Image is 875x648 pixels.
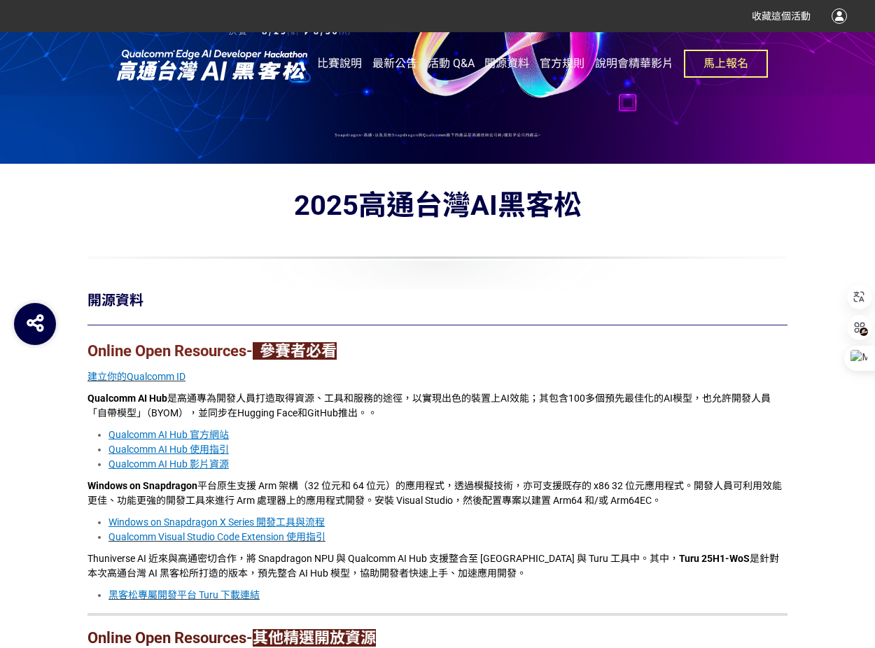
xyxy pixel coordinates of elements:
[87,480,197,491] strong: Windows on Snapdragon
[108,589,260,600] a: 黑客松專屬開發平台 Turu 下載連結
[260,342,337,360] strong: 參賽者必看
[108,516,325,528] a: Windows on Snapdragon X Series 開發工具與流程
[87,342,253,360] strong: Online Open Resources-
[317,57,362,70] span: 比賽說明
[108,531,325,542] a: Qualcomm Visual Studio Code Extension 使用指引
[87,290,143,311] div: 開源資料
[253,629,376,647] strong: 其他精選開放資源
[108,458,229,470] a: Qualcomm AI Hub 影片資源
[87,553,779,579] span: Thuniverse AI 近來與高通密切合作，將 Snapdragon NPU 與 Qualcomm AI Hub 支援整合至 [GEOGRAPHIC_DATA] 與 Turu 工具中。其中，...
[87,185,787,227] div: 2025高通台灣AI黑客松
[317,32,362,95] a: 比賽說明
[108,444,229,455] a: Qualcomm AI Hub 使用指引
[484,32,529,95] a: 開源資料
[484,57,529,70] span: 開源資料
[87,393,167,404] strong: Qualcomm AI Hub
[679,553,750,564] strong: Turu 25H1-WoS
[595,57,673,70] span: 說明會精華影片
[87,480,782,506] span: 平台原生支援 Arm 架構（32 位元和 64 位元）的應用程式，透過模擬技術，亦可支援既存的 x86 32 位元應用程式。開發人員可利用效能更佳、功能更強的開發工具來進行 Arm 處理器上的應...
[108,429,229,440] a: Qualcomm AI Hub 官方網站
[87,629,253,647] strong: Online Open Resources-
[107,47,317,82] img: 2025高通台灣AI黑客松
[372,57,417,70] span: 最新公告
[372,32,417,95] a: 最新公告
[428,32,475,95] a: 活動 Q&A
[87,393,771,418] span: 是高通專為開發人員打造取得資源、工具和服務的途徑，以實現出色的裝置上AI效能；其包含100多個預先最佳化的AI模型，也允許開發人員「自帶模型」（BYOM），並同步在Hugging Face和Gi...
[540,57,584,70] span: 官方規則
[428,57,475,70] span: 活動 Q&A
[87,371,185,382] a: 建立你的Qualcomm ID
[752,10,811,22] span: 收藏這個活動
[703,57,748,70] span: 馬上報名
[595,32,673,95] a: 說明會精華影片
[684,50,768,78] button: 馬上報名
[540,32,584,95] a: 官方規則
